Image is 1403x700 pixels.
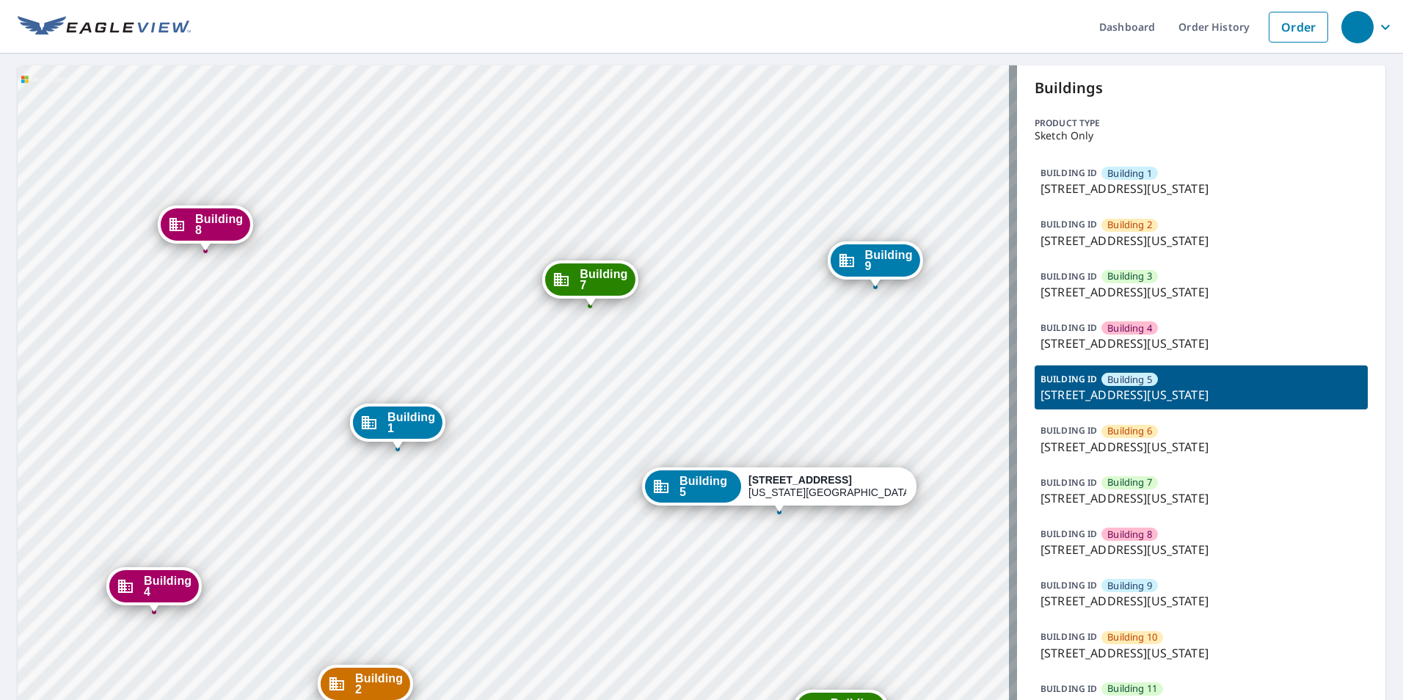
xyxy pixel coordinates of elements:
[1041,270,1097,282] p: BUILDING ID
[865,249,913,271] span: Building 9
[387,412,435,434] span: Building 1
[642,467,916,513] div: Dropped pin, building Building 5, Commercial property, 1315 e 89th st Kansas City, MO 64131
[1107,424,1152,438] span: Building 6
[1107,579,1152,593] span: Building 9
[1107,373,1152,387] span: Building 5
[748,474,852,486] strong: [STREET_ADDRESS]
[18,16,191,38] img: EV Logo
[1107,218,1152,232] span: Building 2
[158,205,253,251] div: Dropped pin, building Building 8, Commercial property, 1315 e 89th st Kansas City, MO 64131
[1107,475,1152,489] span: Building 7
[1041,386,1362,404] p: [STREET_ADDRESS][US_STATE]
[748,474,906,499] div: [US_STATE][GEOGRAPHIC_DATA]
[1107,321,1152,335] span: Building 4
[1041,335,1362,352] p: [STREET_ADDRESS][US_STATE]
[1041,321,1097,334] p: BUILDING ID
[1041,438,1362,456] p: [STREET_ADDRESS][US_STATE]
[1035,130,1368,142] p: Sketch Only
[106,567,202,613] div: Dropped pin, building Building 4, Commercial property, 1315 e 89th st Kansas City, MO 64131
[1041,682,1097,695] p: BUILDING ID
[355,673,403,695] span: Building 2
[679,475,734,497] span: Building 5
[1041,592,1362,610] p: [STREET_ADDRESS][US_STATE]
[1269,12,1328,43] a: Order
[1107,167,1152,181] span: Building 1
[1041,232,1362,249] p: [STREET_ADDRESS][US_STATE]
[1107,682,1157,696] span: Building 11
[1041,476,1097,489] p: BUILDING ID
[542,260,638,306] div: Dropped pin, building Building 7, Commercial property, 1315 e 89th st Kansas City, MO 64131
[1041,489,1362,507] p: [STREET_ADDRESS][US_STATE]
[1041,218,1097,230] p: BUILDING ID
[1041,373,1097,385] p: BUILDING ID
[580,269,627,291] span: Building 7
[1041,424,1097,437] p: BUILDING ID
[1035,77,1368,99] p: Buildings
[1041,644,1362,662] p: [STREET_ADDRESS][US_STATE]
[1035,117,1368,130] p: Product type
[195,214,243,236] span: Building 8
[1041,167,1097,179] p: BUILDING ID
[1107,269,1152,283] span: Building 3
[350,404,445,449] div: Dropped pin, building Building 1, Commercial property, 1315 E 89th St Kansas City, MO 64131
[1041,283,1362,301] p: [STREET_ADDRESS][US_STATE]
[1041,180,1362,197] p: [STREET_ADDRESS][US_STATE]
[1107,528,1152,542] span: Building 8
[144,575,192,597] span: Building 4
[828,241,923,287] div: Dropped pin, building Building 9, Commercial property, 1315 e 89th st Kansas City, MO 64131
[1041,528,1097,540] p: BUILDING ID
[1041,579,1097,591] p: BUILDING ID
[1041,630,1097,643] p: BUILDING ID
[1107,630,1157,644] span: Building 10
[1041,541,1362,558] p: [STREET_ADDRESS][US_STATE]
